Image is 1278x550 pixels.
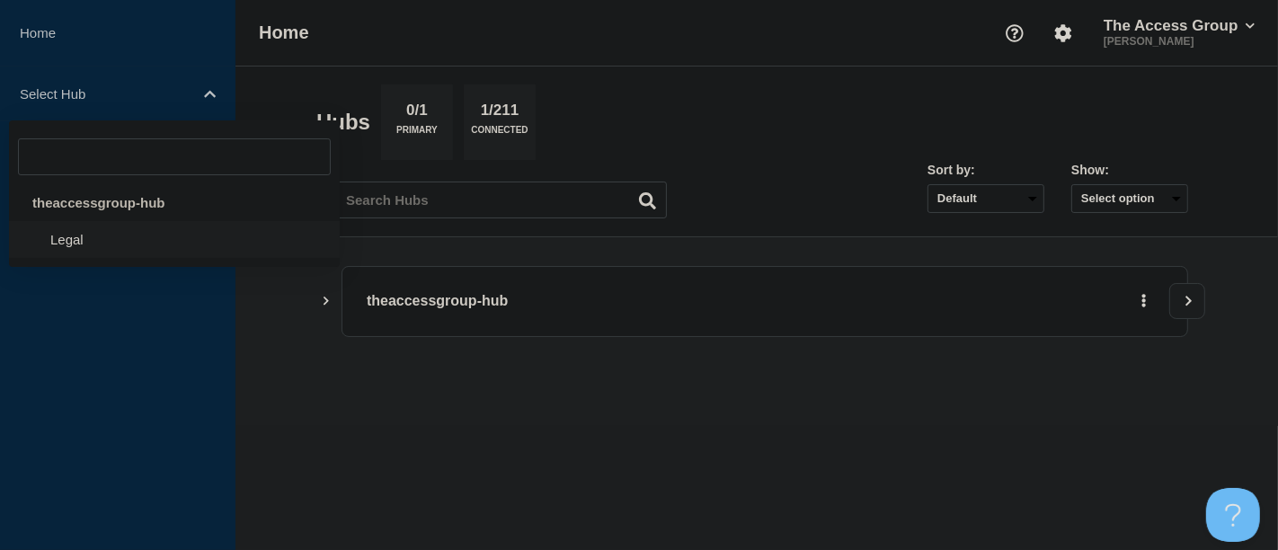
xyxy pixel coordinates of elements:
button: Support [996,14,1034,52]
button: Show Connected Hubs [322,295,331,308]
div: Sort by: [927,163,1044,177]
h1: Home [259,22,309,43]
button: The Access Group [1100,17,1258,35]
iframe: Help Scout Beacon - Open [1206,488,1260,542]
p: 1/211 [474,102,526,125]
button: Select option [1071,184,1188,213]
p: theaccessgroup-hub [367,285,864,318]
p: Connected [471,125,528,144]
button: More actions [1132,285,1156,318]
select: Sort by [927,184,1044,213]
button: Account settings [1044,14,1082,52]
div: theaccessgroup-hub [9,184,340,221]
button: View [1169,283,1205,319]
li: Legal [9,221,340,258]
p: Primary [396,125,438,144]
p: 0/1 [400,102,435,125]
div: Show: [1071,163,1188,177]
h2: Hubs [316,110,370,135]
p: [PERSON_NAME] [1100,35,1258,48]
p: Select Hub [20,86,192,102]
input: Search Hubs [325,182,667,218]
